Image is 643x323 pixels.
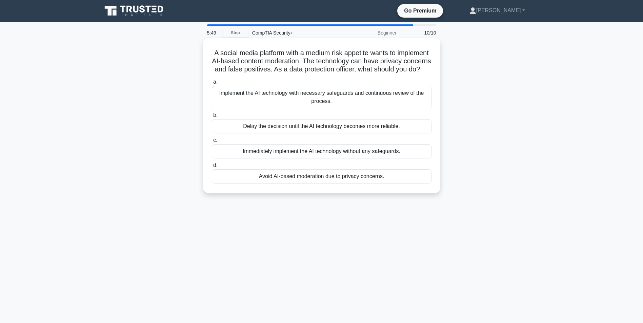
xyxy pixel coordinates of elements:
div: CompTIA Security+ [248,26,341,40]
span: c. [213,137,217,143]
div: Avoid AI-based moderation due to privacy concerns. [212,169,431,184]
div: Delay the decision until the AI technology becomes more reliable. [212,119,431,133]
span: a. [213,79,218,85]
div: 5:49 [203,26,223,40]
h5: A social media platform with a medium risk appetite wants to implement AI-based content moderatio... [211,49,432,74]
span: b. [213,112,218,118]
div: Beginner [341,26,401,40]
a: [PERSON_NAME] [453,4,541,17]
div: Immediately implement the AI technology without any safeguards. [212,144,431,158]
a: Stop [223,29,248,37]
div: Implement the AI technology with necessary safeguards and continuous review of the process. [212,86,431,108]
div: 10/10 [401,26,440,40]
span: d. [213,162,218,168]
a: Go Premium [400,6,440,15]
